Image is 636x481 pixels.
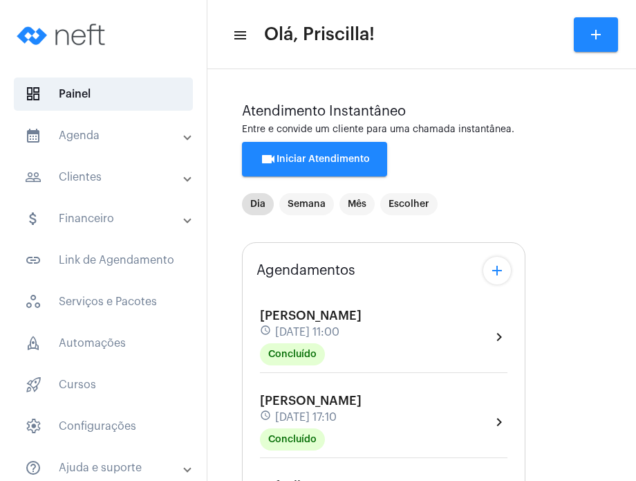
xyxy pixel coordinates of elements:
[256,263,355,278] span: Agendamentos
[25,460,41,476] mat-icon: sidenav icon
[14,410,193,443] span: Configurações
[275,411,337,424] span: [DATE] 17:10
[260,428,325,451] mat-chip: Concluído
[25,418,41,435] span: sidenav icon
[11,7,115,62] img: logo-neft-novo-2.png
[260,325,272,340] mat-icon: schedule
[339,193,375,215] mat-chip: Mês
[25,376,41,393] span: sidenav icon
[25,335,41,352] span: sidenav icon
[25,86,41,102] span: sidenav icon
[25,252,41,269] mat-icon: sidenav icon
[260,410,272,425] mat-icon: schedule
[242,142,387,176] button: Iniciar Atendimento
[14,244,193,277] span: Link de Agendamento
[25,210,185,227] mat-panel-title: Financeiro
[380,193,438,215] mat-chip: Escolher
[25,127,185,144] mat-panel-title: Agenda
[260,309,362,322] span: [PERSON_NAME]
[8,202,207,235] mat-expansion-panel-header: sidenav iconFinanceiro
[232,27,246,44] mat-icon: sidenav icon
[25,127,41,144] mat-icon: sidenav icon
[14,285,193,318] span: Serviços e Pacotes
[275,326,339,338] span: [DATE] 11:00
[8,119,207,152] mat-expansion-panel-header: sidenav iconAgenda
[260,151,277,167] mat-icon: videocam
[264,24,375,46] span: Olá, Priscilla!
[260,394,362,407] span: [PERSON_NAME]
[242,125,601,135] div: Entre e convide um cliente para uma chamada instantânea.
[491,329,507,345] mat-icon: chevron_right
[242,193,274,215] mat-chip: Dia
[491,414,507,430] mat-icon: chevron_right
[260,154,370,164] span: Iniciar Atendimento
[242,104,601,119] div: Atendimento Instantâneo
[25,293,41,310] span: sidenav icon
[14,368,193,401] span: Cursos
[25,169,41,185] mat-icon: sidenav icon
[14,78,193,111] span: Painel
[25,210,41,227] mat-icon: sidenav icon
[25,169,185,185] mat-panel-title: Clientes
[14,327,193,360] span: Automações
[489,262,505,279] mat-icon: add
[588,26,604,43] mat-icon: add
[260,343,325,365] mat-chip: Concluído
[279,193,334,215] mat-chip: Semana
[8,161,207,194] mat-expansion-panel-header: sidenav iconClientes
[25,460,185,476] mat-panel-title: Ajuda e suporte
